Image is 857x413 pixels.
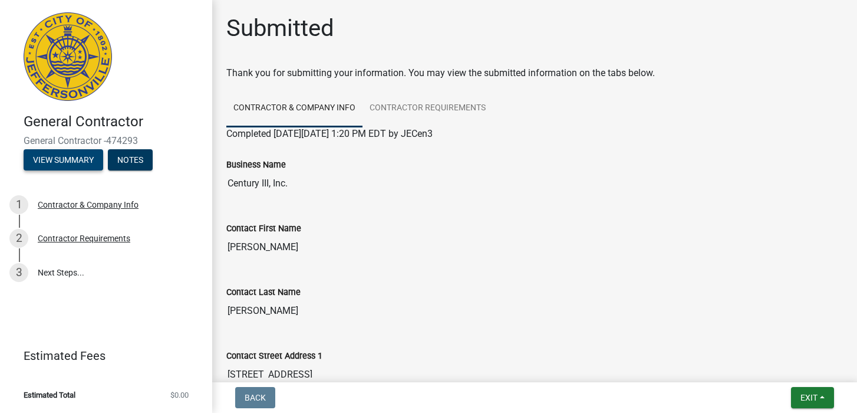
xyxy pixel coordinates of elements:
div: 3 [9,263,28,282]
div: 1 [9,195,28,214]
div: Contractor Requirements [38,234,130,242]
button: Notes [108,149,153,171]
a: Contractor & Company Info [226,90,362,127]
img: City of Jeffersonville, Indiana [24,12,112,101]
label: Business Name [226,161,286,169]
span: Estimated Total [24,391,75,399]
h1: Submitted [226,14,334,42]
label: Contact First Name [226,225,301,233]
wm-modal-confirm: Summary [24,156,103,165]
button: View Summary [24,149,103,171]
a: Estimated Fees [9,344,193,368]
a: Contractor Requirements [362,90,493,127]
div: Thank you for submitting your information. You may view the submitted information on the tabs below. [226,66,843,80]
span: General Contractor -474293 [24,135,189,146]
span: $0.00 [170,391,189,399]
wm-modal-confirm: Notes [108,156,153,165]
h4: General Contractor [24,113,203,130]
div: 2 [9,229,28,248]
div: Contractor & Company Info [38,201,139,209]
button: Back [235,387,275,408]
span: Back [245,393,266,402]
label: Contact Last Name [226,289,301,297]
button: Exit [791,387,834,408]
span: Exit [800,393,818,402]
label: Contact Street Address 1 [226,352,322,360]
span: Completed [DATE][DATE] 1:20 PM EDT by JECen3 [226,128,433,139]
